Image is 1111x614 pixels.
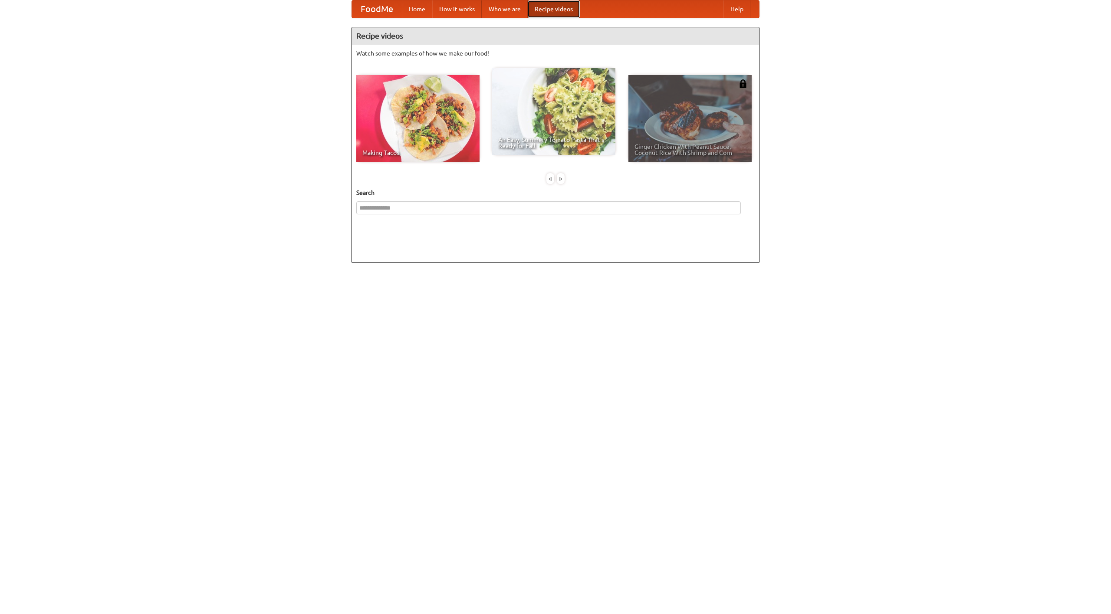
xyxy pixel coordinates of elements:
h4: Recipe videos [352,27,759,45]
a: Home [402,0,432,18]
a: Recipe videos [528,0,580,18]
a: FoodMe [352,0,402,18]
h5: Search [356,188,755,197]
span: An Easy, Summery Tomato Pasta That's Ready for Fall [498,137,609,149]
span: Making Tacos [362,150,473,156]
img: 483408.png [739,79,747,88]
a: Help [723,0,750,18]
a: An Easy, Summery Tomato Pasta That's Ready for Fall [492,68,615,155]
a: How it works [432,0,482,18]
div: » [557,173,565,184]
a: Making Tacos [356,75,480,162]
a: Who we are [482,0,528,18]
p: Watch some examples of how we make our food! [356,49,755,58]
div: « [546,173,554,184]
